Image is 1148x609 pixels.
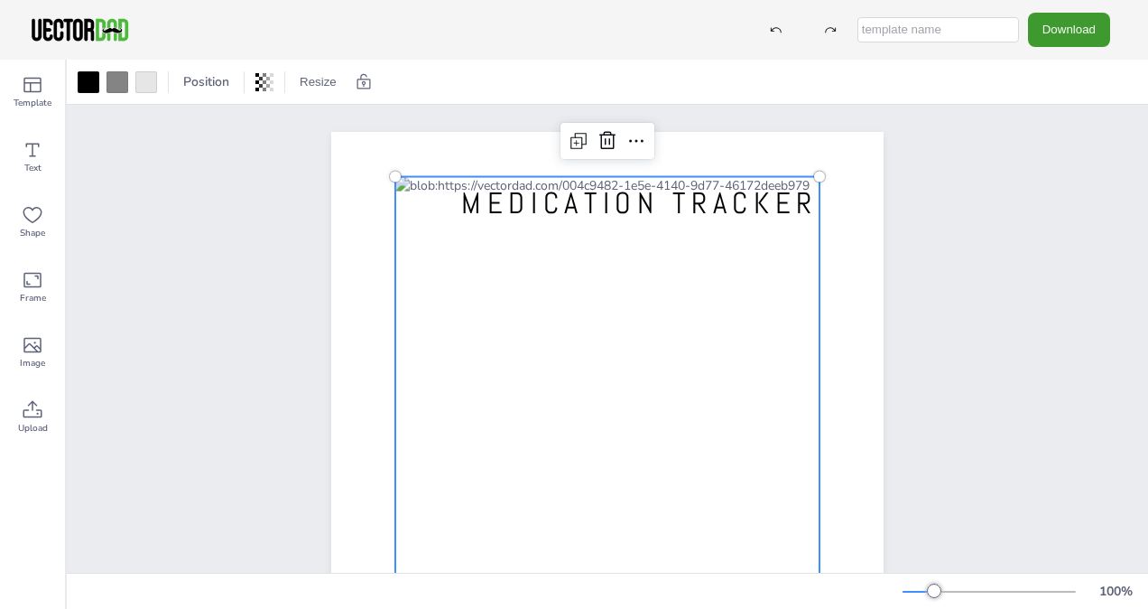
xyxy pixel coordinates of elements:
[857,17,1019,42] input: template name
[20,226,45,240] span: Shape
[29,16,131,43] img: VectorDad-1.png
[20,291,46,305] span: Frame
[180,73,233,90] span: Position
[461,184,818,222] span: MEDICATION TRACKER
[1094,583,1137,600] div: 100 %
[20,356,45,370] span: Image
[14,96,51,110] span: Template
[18,421,48,436] span: Upload
[24,161,42,175] span: Text
[1028,13,1110,46] button: Download
[292,68,344,97] button: Resize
